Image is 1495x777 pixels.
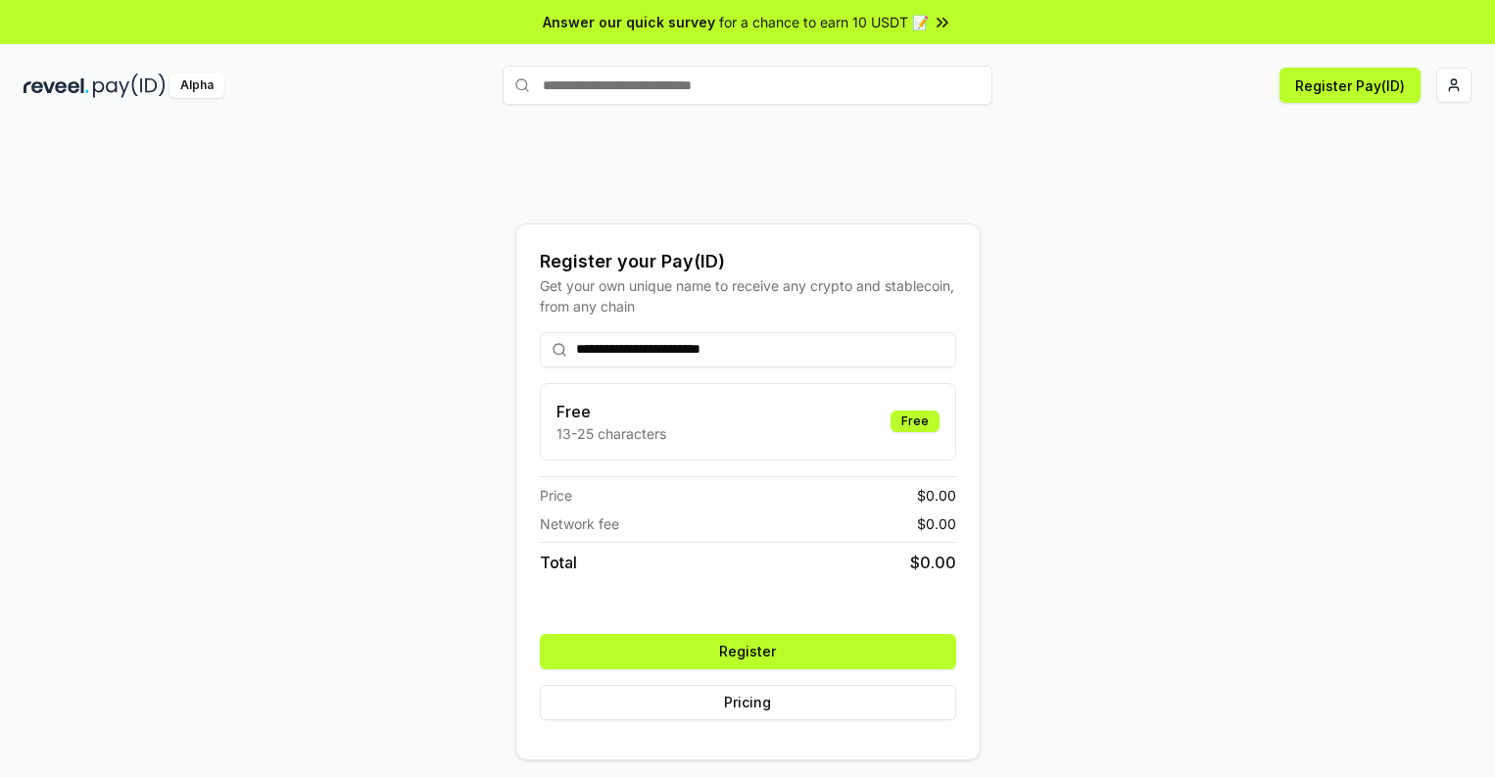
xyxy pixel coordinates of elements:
[93,73,166,98] img: pay_id
[910,551,956,574] span: $ 0.00
[169,73,224,98] div: Alpha
[1279,68,1421,103] button: Register Pay(ID)
[891,411,940,432] div: Free
[540,551,577,574] span: Total
[540,248,956,275] div: Register your Pay(ID)
[543,12,715,32] span: Answer our quick survey
[556,400,666,423] h3: Free
[556,423,666,444] p: 13-25 characters
[540,634,956,669] button: Register
[917,485,956,506] span: $ 0.00
[540,485,572,506] span: Price
[917,513,956,534] span: $ 0.00
[540,513,619,534] span: Network fee
[540,275,956,316] div: Get your own unique name to receive any crypto and stablecoin, from any chain
[24,73,89,98] img: reveel_dark
[540,685,956,720] button: Pricing
[719,12,929,32] span: for a chance to earn 10 USDT 📝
